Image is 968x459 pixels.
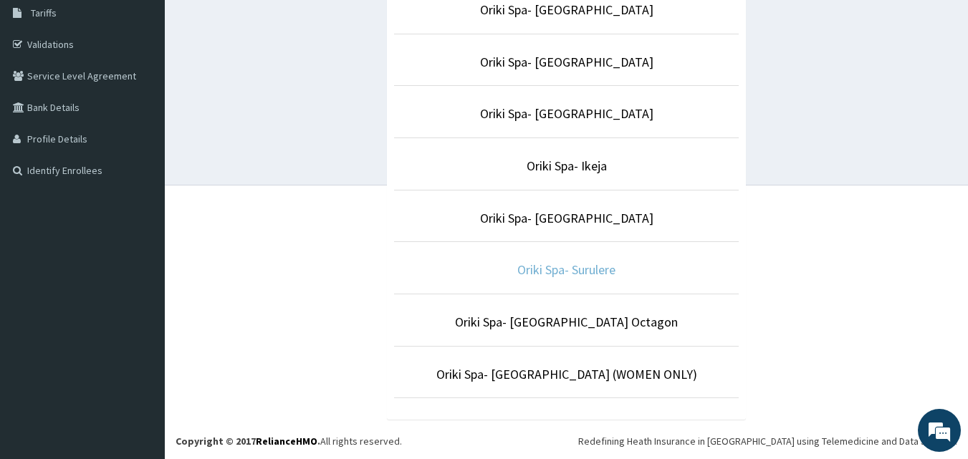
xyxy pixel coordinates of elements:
[578,434,957,448] div: Redefining Heath Insurance in [GEOGRAPHIC_DATA] using Telemedicine and Data Science!
[455,314,678,330] a: Oriki Spa- [GEOGRAPHIC_DATA] Octagon
[480,54,653,70] a: Oriki Spa- [GEOGRAPHIC_DATA]
[31,6,57,19] span: Tariffs
[517,261,615,278] a: Oriki Spa- Surulere
[176,435,320,448] strong: Copyright © 2017 .
[480,105,653,122] a: Oriki Spa- [GEOGRAPHIC_DATA]
[480,1,653,18] a: Oriki Spa- [GEOGRAPHIC_DATA]
[480,210,653,226] a: Oriki Spa- [GEOGRAPHIC_DATA]
[436,366,697,382] a: Oriki Spa- [GEOGRAPHIC_DATA] (WOMEN ONLY)
[165,185,968,459] footer: All rights reserved.
[527,158,607,174] a: Oriki Spa- Ikeja
[256,435,317,448] a: RelianceHMO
